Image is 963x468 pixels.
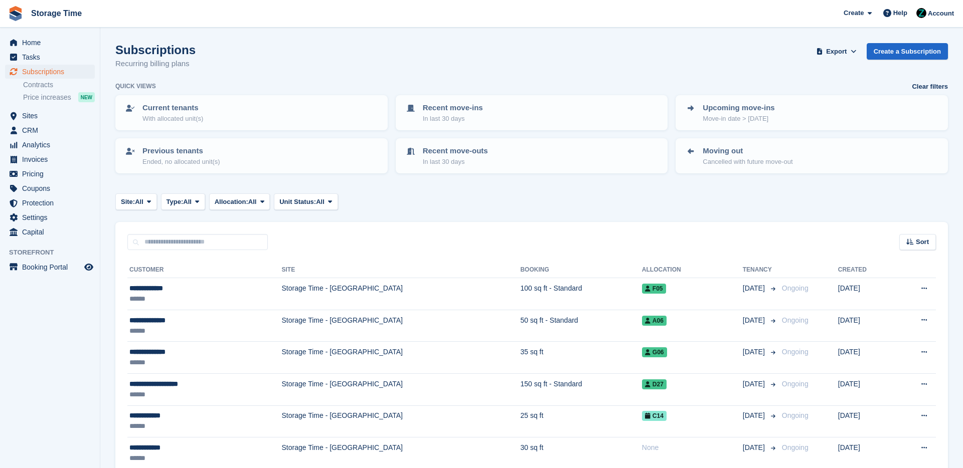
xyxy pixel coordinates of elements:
[867,43,948,60] a: Create a Subscription
[743,262,778,278] th: Tenancy
[282,310,521,342] td: Storage Time - [GEOGRAPHIC_DATA]
[142,102,203,114] p: Current tenants
[642,284,666,294] span: F05
[743,442,767,453] span: [DATE]
[703,157,792,167] p: Cancelled with future move-out
[274,193,338,210] button: Unit Status: All
[282,373,521,405] td: Storage Time - [GEOGRAPHIC_DATA]
[135,197,143,207] span: All
[116,96,387,129] a: Current tenants With allocated unit(s)
[22,65,82,79] span: Subscriptions
[743,379,767,389] span: [DATE]
[782,411,809,419] span: Ongoing
[5,196,95,210] a: menu
[815,43,859,60] button: Export
[520,405,641,437] td: 25 sq ft
[826,47,847,57] span: Export
[115,82,156,91] h6: Quick views
[677,96,947,129] a: Upcoming move-ins Move-in date > [DATE]
[167,197,184,207] span: Type:
[23,80,95,90] a: Contracts
[282,278,521,310] td: Storage Time - [GEOGRAPHIC_DATA]
[282,405,521,437] td: Storage Time - [GEOGRAPHIC_DATA]
[642,262,743,278] th: Allocation
[282,262,521,278] th: Site
[5,109,95,123] a: menu
[5,138,95,152] a: menu
[142,157,220,167] p: Ended, no allocated unit(s)
[22,181,82,195] span: Coupons
[22,167,82,181] span: Pricing
[5,210,95,224] a: menu
[215,197,248,207] span: Allocation:
[423,157,488,167] p: In last 30 days
[743,410,767,421] span: [DATE]
[642,411,667,421] span: C14
[22,109,82,123] span: Sites
[838,262,895,278] th: Created
[642,379,667,389] span: D27
[115,43,196,57] h1: Subscriptions
[22,196,82,210] span: Protection
[22,36,82,50] span: Home
[5,181,95,195] a: menu
[782,348,809,356] span: Ongoing
[642,442,743,453] div: None
[121,197,135,207] span: Site:
[703,102,774,114] p: Upcoming move-ins
[5,65,95,79] a: menu
[5,167,95,181] a: menu
[5,123,95,137] a: menu
[5,50,95,64] a: menu
[83,261,95,273] a: Preview store
[743,347,767,357] span: [DATE]
[8,6,23,21] img: stora-icon-8386f47178a22dfd0bd8f6a31ec36ba5ce8667c1dd55bd0f319d3a0aa187defe.svg
[183,197,192,207] span: All
[22,123,82,137] span: CRM
[5,152,95,166] a: menu
[520,310,641,342] td: 50 sq ft - Standard
[397,96,667,129] a: Recent move-ins In last 30 days
[27,5,86,22] a: Storage Time
[838,373,895,405] td: [DATE]
[677,139,947,172] a: Moving out Cancelled with future move-out
[5,36,95,50] a: menu
[916,237,929,247] span: Sort
[782,284,809,292] span: Ongoing
[844,8,864,18] span: Create
[928,9,954,19] span: Account
[22,138,82,152] span: Analytics
[22,152,82,166] span: Invoices
[520,278,641,310] td: 100 sq ft - Standard
[916,8,926,18] img: Zain Sarwar
[423,114,483,124] p: In last 30 days
[642,347,667,357] span: G06
[520,373,641,405] td: 150 sq ft - Standard
[5,260,95,274] a: menu
[893,8,907,18] span: Help
[116,139,387,172] a: Previous tenants Ended, no allocated unit(s)
[743,283,767,294] span: [DATE]
[22,50,82,64] span: Tasks
[22,210,82,224] span: Settings
[703,114,774,124] p: Move-in date > [DATE]
[9,248,100,258] span: Storefront
[316,197,325,207] span: All
[115,193,157,210] button: Site: All
[23,93,71,102] span: Price increases
[78,92,95,102] div: NEW
[838,342,895,374] td: [DATE]
[142,114,203,124] p: With allocated unit(s)
[520,262,641,278] th: Booking
[115,58,196,70] p: Recurring billing plans
[782,380,809,388] span: Ongoing
[23,92,95,103] a: Price increases NEW
[838,310,895,342] td: [DATE]
[642,316,667,326] span: A06
[248,197,257,207] span: All
[127,262,282,278] th: Customer
[520,342,641,374] td: 35 sq ft
[423,145,488,157] p: Recent move-outs
[838,278,895,310] td: [DATE]
[209,193,270,210] button: Allocation: All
